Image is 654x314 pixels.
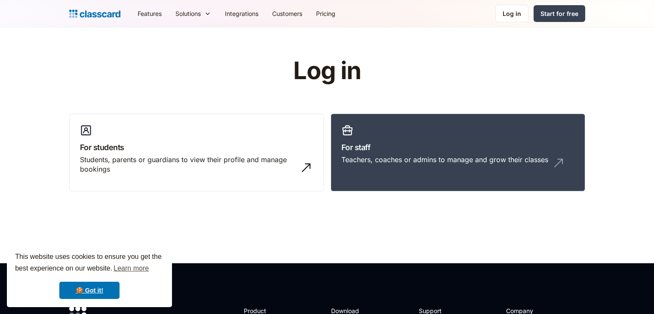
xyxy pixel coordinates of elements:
a: For staffTeachers, coaches or admins to manage and grow their classes [331,114,585,192]
a: learn more about cookies [112,262,150,275]
a: Log in [495,5,528,22]
div: Solutions [175,9,201,18]
a: Integrations [218,4,265,23]
div: Log in [503,9,521,18]
a: dismiss cookie message [59,282,120,299]
a: Pricing [309,4,342,23]
span: This website uses cookies to ensure you get the best experience on our website. [15,252,164,275]
div: Students, parents or guardians to view their profile and manage bookings [80,155,296,174]
div: Teachers, coaches or admins to manage and grow their classes [341,155,548,164]
a: Features [131,4,169,23]
h3: For students [80,142,313,153]
a: Start for free [534,5,585,22]
h1: Log in [190,58,464,84]
div: Solutions [169,4,218,23]
a: Customers [265,4,309,23]
a: Logo [69,8,120,20]
h3: For staff [341,142,574,153]
div: cookieconsent [7,243,172,307]
div: Start for free [540,9,578,18]
a: For studentsStudents, parents or guardians to view their profile and manage bookings [69,114,324,192]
